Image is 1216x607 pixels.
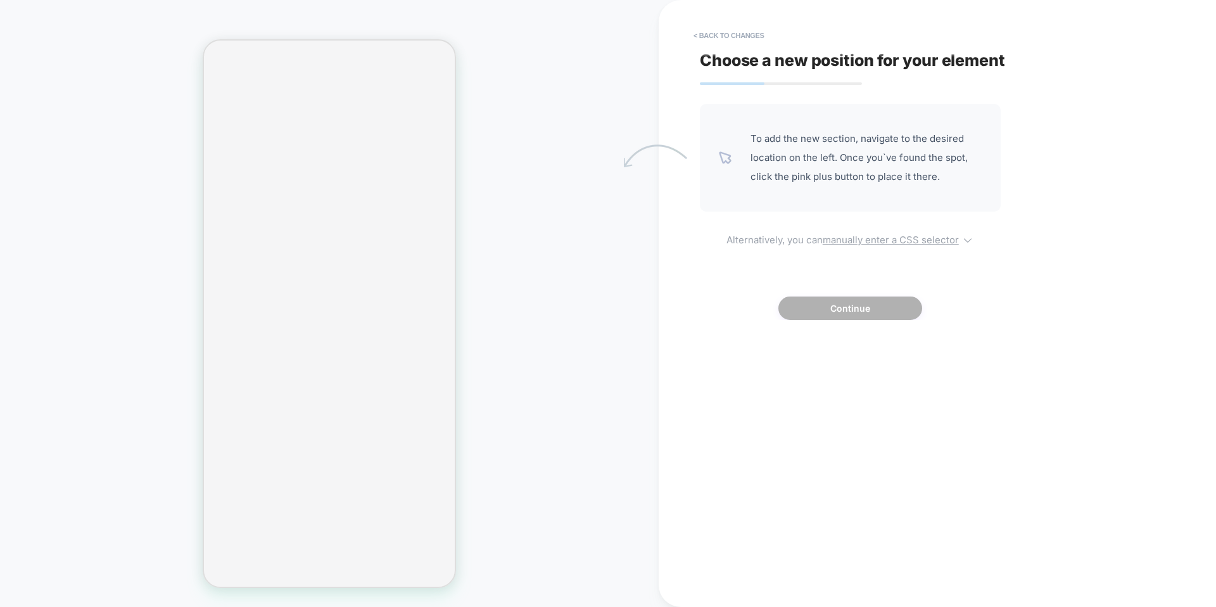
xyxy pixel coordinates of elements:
img: Arrow [624,144,687,167]
button: < Back to changes [687,25,771,46]
span: To add the new section, navigate to the desired location on the left. Once you`ve found the spot,... [750,129,982,186]
span: Choose a new position for your element [700,51,1005,70]
span: Alternatively, you can [700,231,1001,246]
u: manually enter a CSS selector [823,234,959,246]
button: Continue [778,297,922,320]
img: pointer [719,151,731,164]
